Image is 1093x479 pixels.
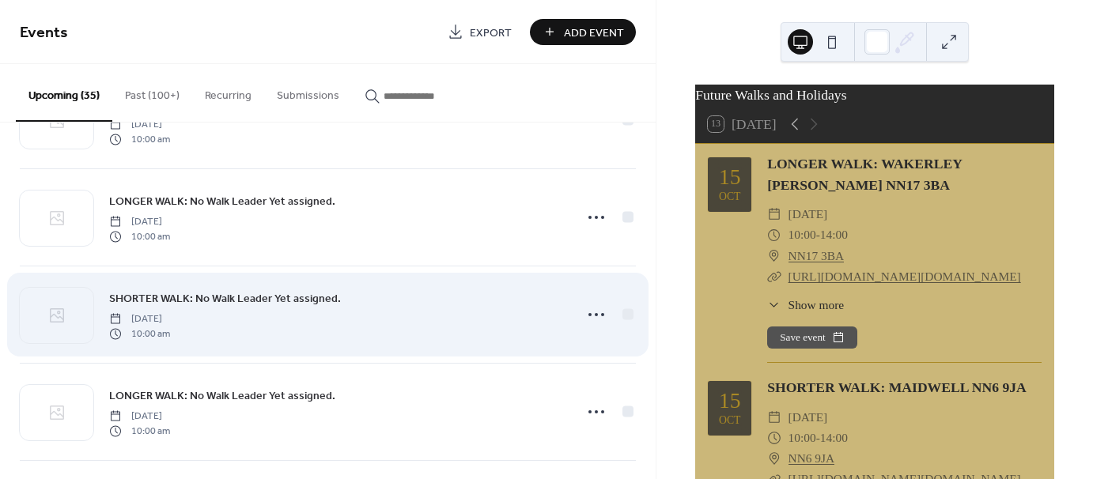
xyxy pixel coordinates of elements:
div: ​ [767,448,781,469]
span: 10:00 am [109,132,170,146]
a: LONGER WALK: WAKERLEY [PERSON_NAME] NN17 3BA [767,156,962,192]
span: 14:00 [820,224,848,245]
span: 10:00 am [109,326,170,341]
button: Past (100+) [112,64,192,120]
span: SHORTER WALK: No Walk Leader Yet assigned. [109,291,341,307]
div: ​ [767,428,781,448]
span: [DATE] [109,118,170,132]
a: LONGER WALK: No Walk Leader Yet assigned. [109,192,335,210]
a: NN6 9JA [789,448,835,469]
a: SHORTER WALK: MAIDWELL NN6 9JA [767,379,1027,395]
a: Export [436,19,524,45]
span: - [816,428,820,448]
div: ​ [767,224,781,245]
button: Save event [767,326,857,349]
span: 10:00 am [109,229,170,243]
span: LONGER WALK: No Walk Leader Yet assigned. [109,388,335,405]
a: SHORTER WALK: No Walk Leader Yet assigned. [109,289,341,307]
a: LONGER WALK: No Walk Leader Yet assigned. [109,387,335,405]
span: Add Event [564,25,624,41]
span: [DATE] [109,409,170,424]
span: Export [470,25,512,41]
span: [DATE] [109,312,170,326]
span: Events [20,17,68,48]
div: Oct [719,191,741,202]
span: [DATE] [789,204,828,224]
span: 10:00 [789,428,816,448]
span: [DATE] [109,215,170,229]
div: 15 [719,166,741,188]
div: 15 [719,390,741,412]
div: ​ [767,204,781,224]
button: Add Event [530,19,636,45]
div: ​ [767,296,781,314]
div: Future Walks and Holidays [695,85,1054,105]
span: - [816,224,820,245]
button: Upcoming (35) [16,64,112,122]
span: 10:00 [789,224,816,245]
div: ​ [767,246,781,266]
button: Submissions [264,64,352,120]
a: NN17 3BA [789,246,845,266]
button: ​Show more [767,296,844,314]
div: Oct [719,415,741,426]
div: ​ [767,407,781,428]
a: [URL][DOMAIN_NAME][DOMAIN_NAME] [789,270,1021,283]
span: [DATE] [789,407,828,428]
span: Show more [789,296,845,314]
span: 14:00 [820,428,848,448]
div: ​ [767,266,781,287]
span: LONGER WALK: No Walk Leader Yet assigned. [109,194,335,210]
button: Recurring [192,64,264,120]
span: 10:00 am [109,424,170,438]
